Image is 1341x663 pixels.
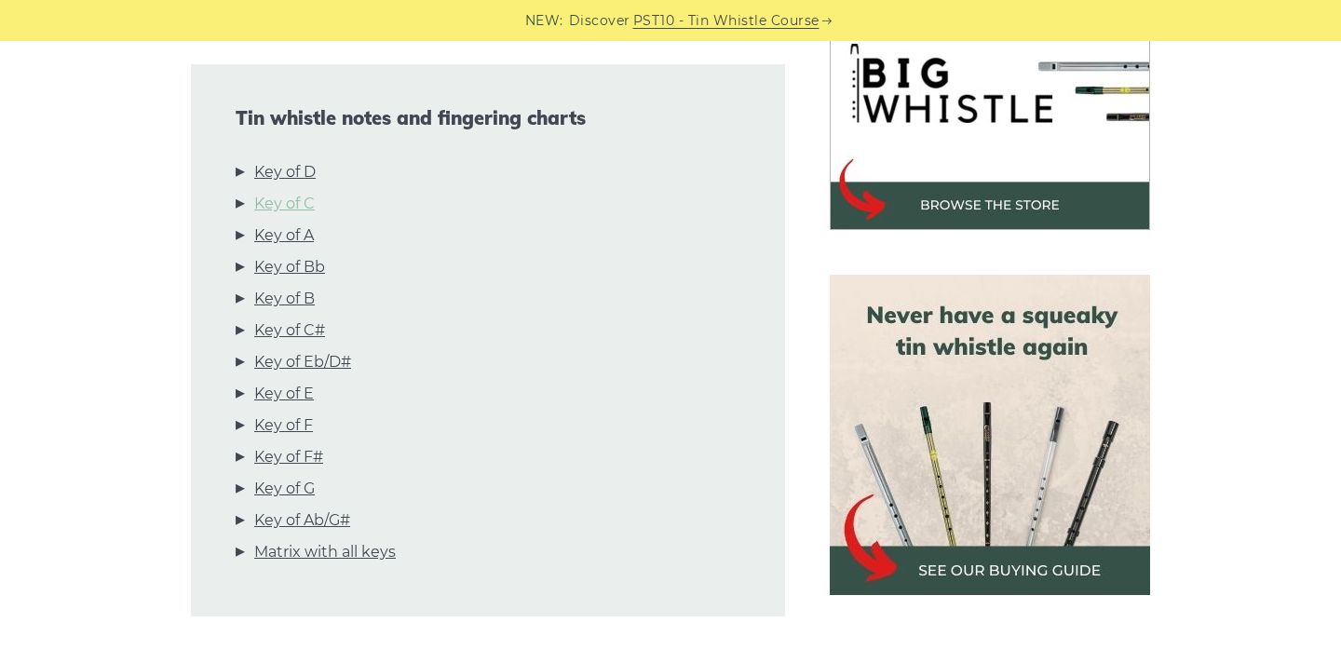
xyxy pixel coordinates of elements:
a: Key of Ab/G# [254,508,350,533]
a: Key of A [254,223,314,248]
a: Key of F [254,413,313,438]
a: Key of D [254,160,316,184]
a: Key of B [254,287,315,311]
img: tin whistle buying guide [830,275,1150,595]
span: Discover [569,10,630,32]
a: Key of C [254,192,315,216]
a: Matrix with all keys [254,540,396,564]
a: Key of Bb [254,255,325,279]
a: Key of Eb/D# [254,350,351,374]
a: Key of G [254,477,315,501]
a: Key of C# [254,318,325,343]
span: NEW: [525,10,563,32]
a: Key of E [254,382,314,406]
span: Tin whistle notes and fingering charts [236,107,740,129]
a: Key of F# [254,445,323,469]
a: PST10 - Tin Whistle Course [633,10,819,32]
